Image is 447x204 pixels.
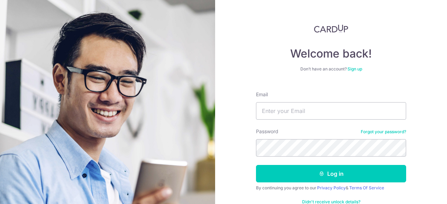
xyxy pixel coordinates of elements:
[256,185,406,191] div: By continuing you agree to our &
[256,128,278,135] label: Password
[314,24,348,33] img: CardUp Logo
[317,185,346,190] a: Privacy Policy
[256,47,406,61] h4: Welcome back!
[347,66,362,71] a: Sign up
[256,102,406,120] input: Enter your Email
[256,165,406,182] button: Log in
[256,66,406,72] div: Don’t have an account?
[361,129,406,135] a: Forgot your password?
[349,185,384,190] a: Terms Of Service
[256,91,268,98] label: Email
